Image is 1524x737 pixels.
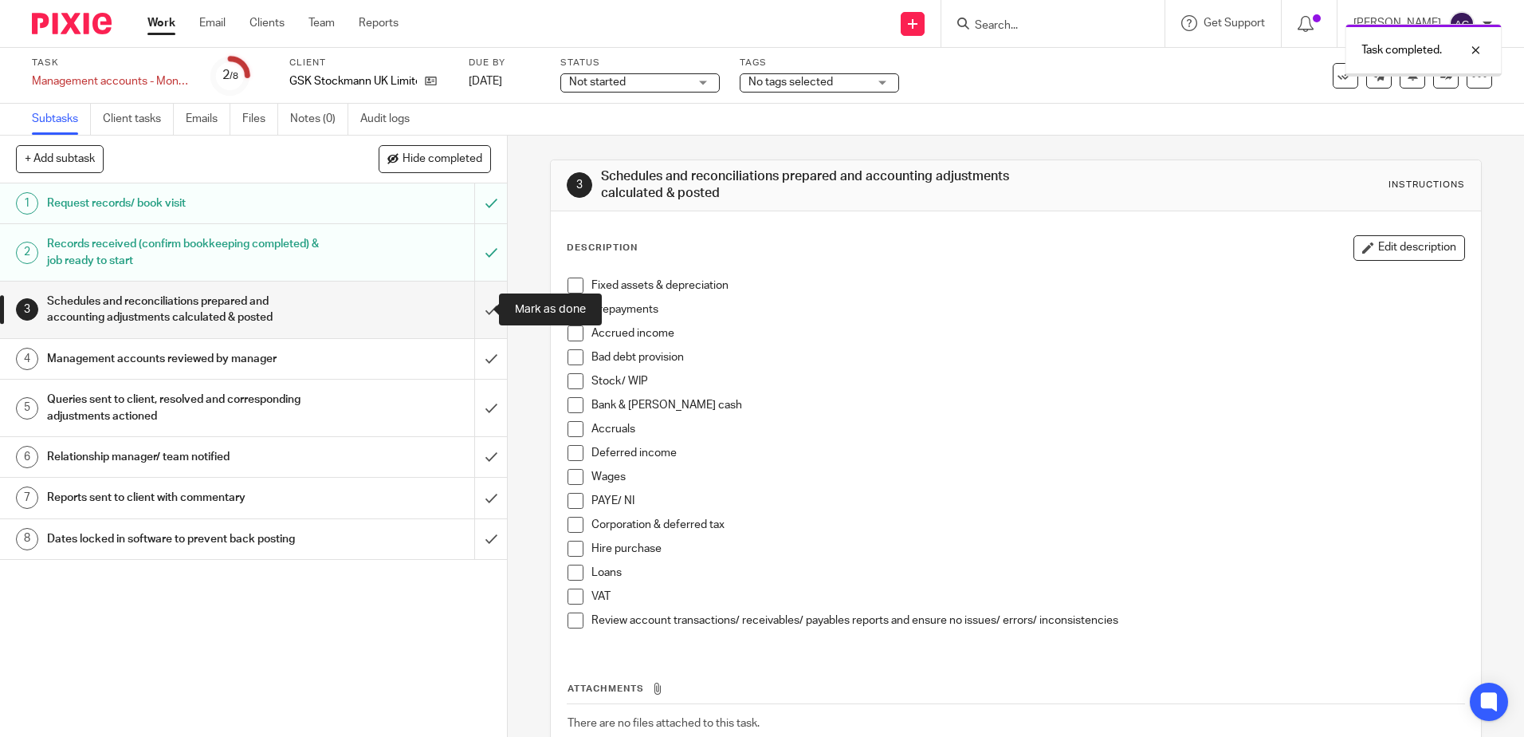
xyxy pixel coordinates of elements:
[591,349,1463,365] p: Bad debt provision
[1449,11,1475,37] img: svg%3E
[16,192,38,215] div: 1
[591,421,1463,437] p: Accruals
[222,66,238,85] div: 2
[560,57,720,69] label: Status
[47,445,321,469] h1: Relationship manager/ team notified
[16,242,38,264] div: 2
[16,528,38,550] div: 8
[47,191,321,215] h1: Request records/ book visit
[147,15,175,31] a: Work
[379,145,491,172] button: Hide completed
[591,469,1463,485] p: Wages
[568,718,760,729] span: There are no files attached to this task.
[359,15,399,31] a: Reports
[47,232,321,273] h1: Records received (confirm bookkeeping completed) & job ready to start
[567,242,638,254] p: Description
[16,397,38,420] div: 5
[591,541,1463,557] p: Hire purchase
[591,517,1463,533] p: Corporation & deferred tax
[230,72,238,81] small: /8
[32,13,112,34] img: Pixie
[16,298,38,321] div: 3
[16,348,38,370] div: 4
[16,446,38,468] div: 6
[1368,42,1448,58] p: Task completed.
[308,15,335,31] a: Team
[289,57,449,69] label: Client
[199,15,226,31] a: Email
[591,397,1463,413] p: Bank & [PERSON_NAME] cash
[591,301,1463,317] p: Prepayments
[47,290,321,330] h1: Schedules and reconciliations prepared and accounting adjustments calculated & posted
[748,77,833,88] span: No tags selected
[591,589,1463,605] p: VAT
[591,445,1463,461] p: Deferred income
[289,73,417,89] p: GSK Stockmann UK Limited
[249,15,285,31] a: Clients
[1388,179,1465,191] div: Instructions
[16,487,38,509] div: 7
[32,104,91,135] a: Subtasks
[469,76,502,87] span: [DATE]
[469,57,540,69] label: Due by
[591,565,1463,581] p: Loans
[103,104,174,135] a: Client tasks
[740,57,899,69] label: Tags
[568,684,644,693] span: Attachments
[403,153,482,166] span: Hide completed
[591,373,1463,389] p: Stock/ WIP
[1353,235,1465,261] button: Edit description
[591,325,1463,341] p: Accrued income
[290,104,348,135] a: Notes (0)
[47,388,321,428] h1: Queries sent to client, resolved and corresponding adjustments actioned
[16,145,104,172] button: + Add subtask
[591,278,1463,294] p: Fixed assets & depreciation
[32,57,191,69] label: Task
[591,613,1463,629] p: Review account transactions/ receivables/ payables reports and ensure no issues/ errors/ inconsis...
[591,493,1463,509] p: PAYE/ NI
[47,347,321,371] h1: Management accounts reviewed by manager
[569,77,626,88] span: Not started
[242,104,278,135] a: Files
[567,172,592,198] div: 3
[360,104,422,135] a: Audit logs
[186,104,230,135] a: Emails
[601,168,1050,203] h1: Schedules and reconciliations prepared and accounting adjustments calculated & posted
[47,527,321,551] h1: Dates locked in software to prevent back posting
[32,73,191,89] div: Management accounts - Monthly
[47,486,321,510] h1: Reports sent to client with commentary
